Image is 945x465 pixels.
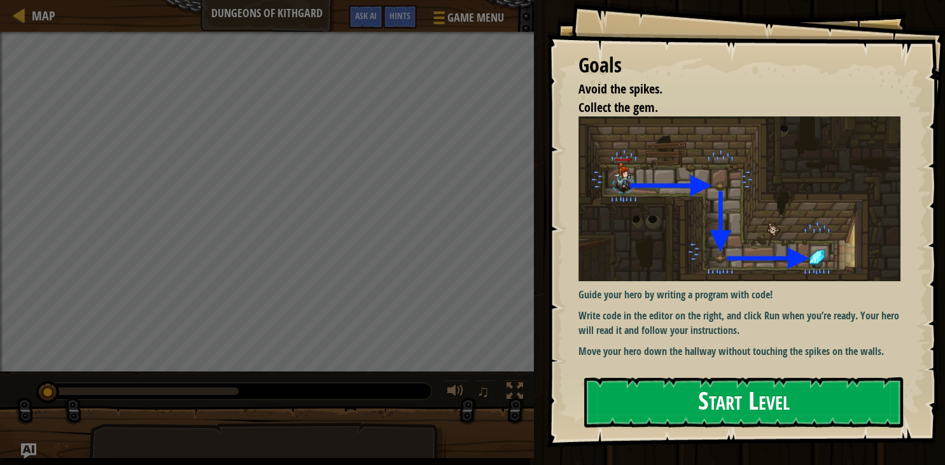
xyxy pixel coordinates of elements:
[443,380,468,406] button: Adjust volume
[349,5,383,29] button: Ask AI
[477,382,490,401] span: ♫
[578,80,662,97] span: Avoid the spikes.
[578,344,900,359] p: Move your hero down the hallway without touching the spikes on the walls.
[389,10,410,22] span: Hints
[578,309,900,338] p: Write code in the editor on the right, and click Run when you’re ready. Your hero will read it an...
[584,377,903,427] button: Start Level
[447,10,504,26] span: Game Menu
[502,380,528,406] button: Toggle fullscreen
[578,51,900,80] div: Goals
[578,116,900,281] img: Dungeons of kithgard
[563,99,897,117] li: Collect the gem.
[578,99,658,116] span: Collect the gem.
[423,5,512,35] button: Game Menu
[355,10,377,22] span: Ask AI
[475,380,496,406] button: ♫
[25,7,55,24] a: Map
[563,80,897,99] li: Avoid the spikes.
[21,443,36,459] button: Ask AI
[32,7,55,24] span: Map
[578,288,900,302] p: Guide your hero by writing a program with code!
